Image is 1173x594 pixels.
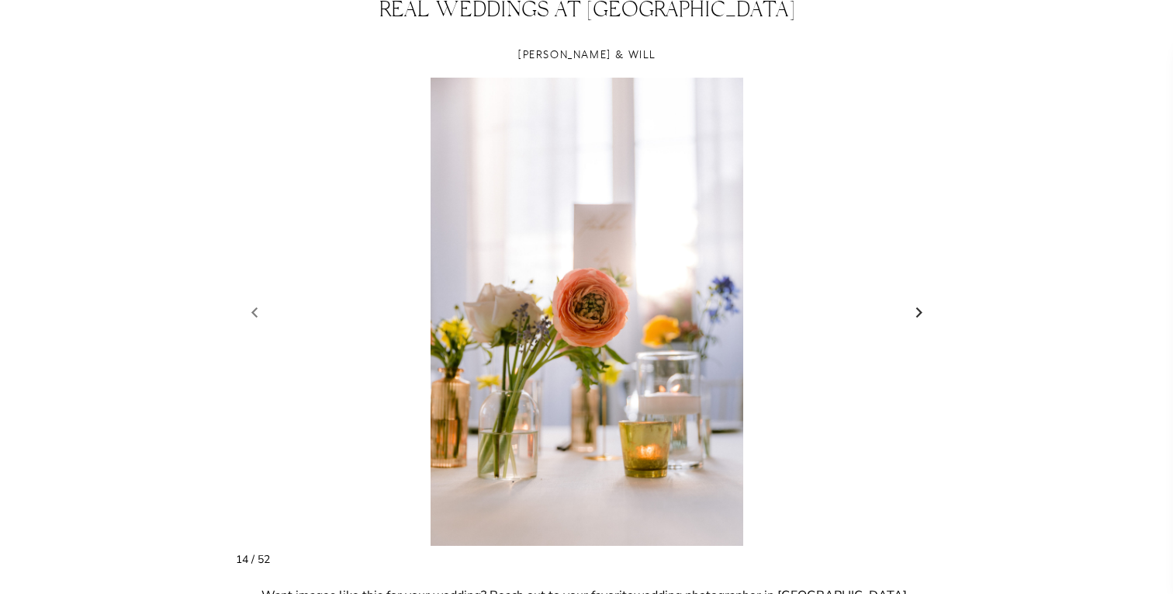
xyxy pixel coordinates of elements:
[236,1,938,27] h2: Real Weddings at [GEOGRAPHIC_DATA]
[236,45,938,64] h3: [PERSON_NAME] & Will
[244,300,265,324] a: Previous slide
[908,300,930,324] a: Next slide
[236,78,938,546] li: 14 / 52
[236,554,938,566] div: 14 / 52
